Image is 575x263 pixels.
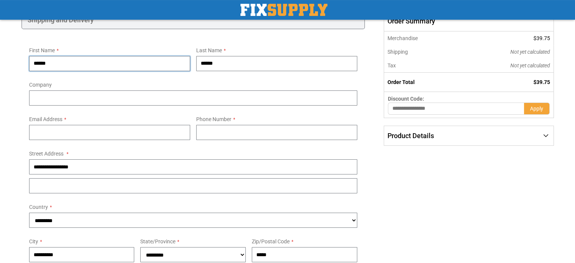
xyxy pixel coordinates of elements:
span: $39.75 [533,35,550,41]
span: State/Province [140,238,175,244]
a: store logo [240,4,327,16]
div: Shipping and Delivery [22,11,365,29]
span: Company [29,82,52,88]
span: Shipping [387,49,408,55]
span: Zip/Postal Code [252,238,290,244]
span: Last Name [196,47,222,53]
span: Product Details [387,132,434,140]
span: Phone Number [196,116,231,122]
button: Apply [524,103,550,115]
span: Not yet calculated [510,49,550,55]
span: Country [29,204,48,210]
strong: Order Total [387,79,415,85]
span: Order Summary [384,11,553,31]
span: Street Address [29,151,64,157]
th: Merchandise [384,31,459,45]
span: First Name [29,47,55,53]
span: City [29,238,38,244]
span: Apply [530,106,543,112]
span: $39.75 [533,79,550,85]
span: Discount Code: [388,96,424,102]
span: Email Address [29,116,62,122]
th: Tax [384,59,459,73]
span: Not yet calculated [510,62,550,68]
img: Fix Industrial Supply [240,4,327,16]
